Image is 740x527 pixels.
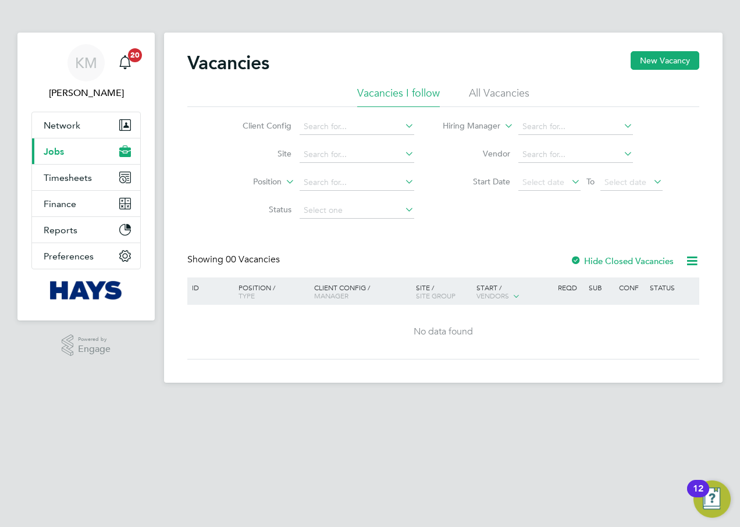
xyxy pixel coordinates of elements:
[570,255,674,266] label: Hide Closed Vacancies
[32,243,140,269] button: Preferences
[300,119,414,135] input: Search for...
[78,334,111,344] span: Powered by
[62,334,111,357] a: Powered byEngage
[476,291,509,300] span: Vendors
[230,277,311,305] div: Position /
[215,176,282,188] label: Position
[555,277,585,297] div: Reqd
[239,291,255,300] span: Type
[32,217,140,243] button: Reports
[314,291,348,300] span: Manager
[469,86,529,107] li: All Vacancies
[604,177,646,187] span: Select date
[32,112,140,138] button: Network
[616,277,646,297] div: Conf
[311,277,413,305] div: Client Config /
[693,489,703,504] div: 12
[44,198,76,209] span: Finance
[518,147,633,163] input: Search for...
[647,277,698,297] div: Status
[189,326,698,338] div: No data found
[300,147,414,163] input: Search for...
[300,202,414,219] input: Select one
[631,51,699,70] button: New Vacancy
[44,146,64,157] span: Jobs
[32,165,140,190] button: Timesheets
[583,174,598,189] span: To
[17,33,155,321] nav: Main navigation
[693,480,731,518] button: Open Resource Center, 12 new notifications
[522,177,564,187] span: Select date
[44,120,80,131] span: Network
[50,281,123,300] img: hays-logo-retina.png
[357,86,440,107] li: Vacancies I follow
[189,277,230,297] div: ID
[32,138,140,164] button: Jobs
[187,254,282,266] div: Showing
[75,55,97,70] span: KM
[44,225,77,236] span: Reports
[300,175,414,191] input: Search for...
[113,44,137,81] a: 20
[413,277,474,305] div: Site /
[31,86,141,100] span: Katie McPherson
[78,344,111,354] span: Engage
[416,291,456,300] span: Site Group
[226,254,280,265] span: 00 Vacancies
[443,148,510,159] label: Vendor
[225,120,291,131] label: Client Config
[44,251,94,262] span: Preferences
[31,44,141,100] a: KM[PERSON_NAME]
[225,204,291,215] label: Status
[433,120,500,132] label: Hiring Manager
[474,277,555,307] div: Start /
[32,191,140,216] button: Finance
[128,48,142,62] span: 20
[586,277,616,297] div: Sub
[187,51,269,74] h2: Vacancies
[44,172,92,183] span: Timesheets
[31,281,141,300] a: Go to home page
[225,148,291,159] label: Site
[443,176,510,187] label: Start Date
[518,119,633,135] input: Search for...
